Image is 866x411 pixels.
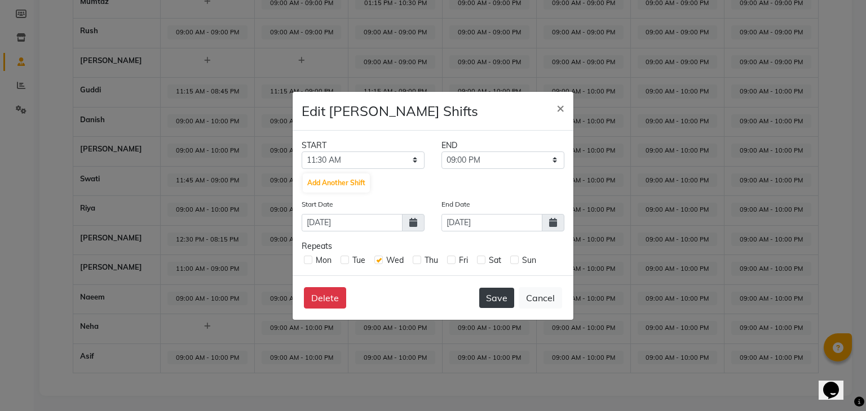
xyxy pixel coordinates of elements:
button: Close [547,92,573,123]
div: START [293,140,433,151]
button: Delete [304,287,346,309]
button: Save [479,288,514,308]
span: × [556,99,564,116]
span: Wed [386,255,404,265]
button: Cancel [519,287,562,309]
span: Fri [459,255,468,265]
span: Tue [352,255,365,265]
input: yyyy-mm-dd [441,214,542,231]
span: Mon [316,255,332,265]
iframe: chat widget [819,366,855,400]
div: END [433,140,573,151]
div: Repeats [302,240,564,252]
span: Sat [489,255,501,265]
span: Thu [425,255,438,265]
label: Start Date [302,199,333,209]
button: Add Another Shift [303,173,370,193]
h4: Edit [PERSON_NAME] Shifts [302,101,478,121]
label: End Date [441,199,470,209]
span: Sun [522,255,536,265]
input: yyyy-mm-dd [302,214,403,231]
